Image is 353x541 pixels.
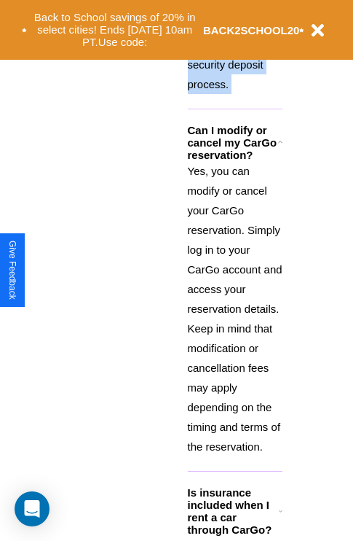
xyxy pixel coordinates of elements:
button: Back to School savings of 20% in select cities! Ends [DATE] 10am PT.Use code: [27,7,203,52]
div: Open Intercom Messenger [15,491,49,526]
b: BACK2SCHOOL20 [203,24,300,36]
h3: Is insurance included when I rent a car through CarGo? [188,486,279,536]
h3: Can I modify or cancel my CarGo reservation? [188,124,278,161]
div: Give Feedback [7,241,17,300]
p: Yes, you can modify or cancel your CarGo reservation. Simply log in to your CarGo account and acc... [188,161,283,456]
